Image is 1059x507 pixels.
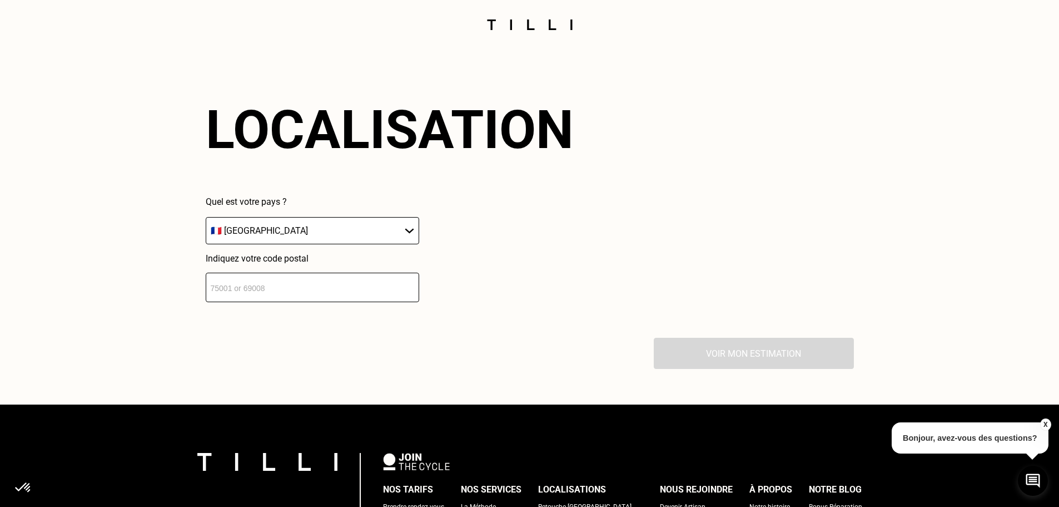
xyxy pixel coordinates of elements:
p: Indiquez votre code postal [206,253,419,264]
input: 75001 or 69008 [206,273,419,302]
img: logo Join The Cycle [383,453,450,470]
div: Localisations [538,481,606,498]
p: Bonjour, avez-vous des questions? [892,422,1048,454]
div: À propos [749,481,792,498]
button: X [1040,419,1051,431]
div: Notre blog [809,481,862,498]
div: Nous rejoindre [660,481,733,498]
img: logo Tilli [197,453,337,470]
div: Nos tarifs [383,481,433,498]
img: Logo du service de couturière Tilli [483,19,576,30]
div: Nos services [461,481,521,498]
p: Quel est votre pays ? [206,196,419,207]
div: Localisation [206,99,574,161]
